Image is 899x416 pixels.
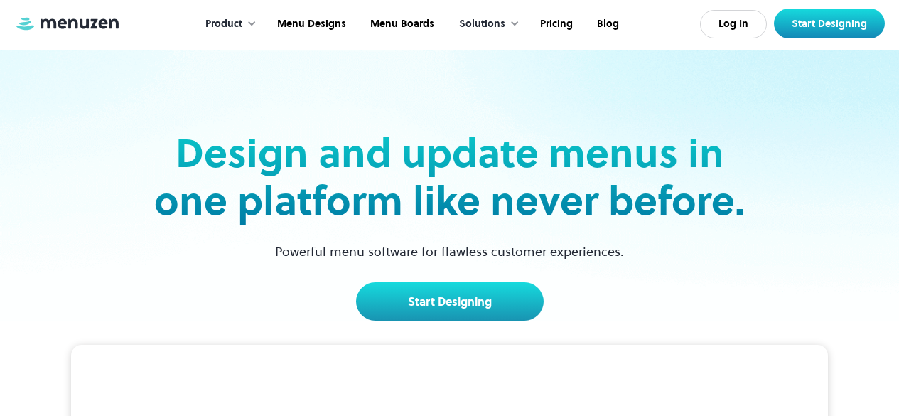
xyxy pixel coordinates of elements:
div: Solutions [459,16,505,32]
p: Powerful menu software for flawless customer experiences. [257,242,642,261]
a: Log In [700,10,767,38]
a: Menu Boards [357,2,445,46]
div: Solutions [445,2,527,46]
a: Start Designing [356,282,544,321]
div: Product [205,16,242,32]
div: Product [191,2,264,46]
a: Pricing [527,2,583,46]
h2: Design and update menus in one platform like never before. [150,129,750,225]
a: Start Designing [774,9,885,38]
a: Blog [583,2,630,46]
a: Menu Designs [264,2,357,46]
